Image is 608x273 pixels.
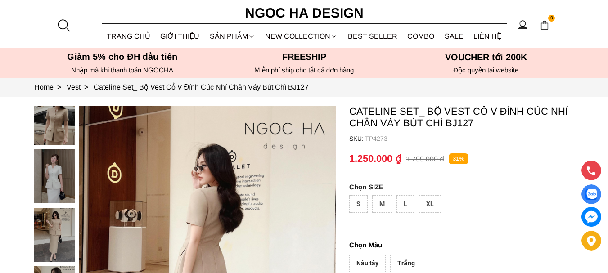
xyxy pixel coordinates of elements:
[34,83,67,91] a: Link to Home
[440,24,469,48] a: SALE
[396,195,414,213] div: L
[406,155,444,163] p: 1.799.000 ₫
[343,24,403,48] a: BEST SELLER
[34,91,75,145] img: Cateline Set_ Bộ Vest Cổ V Đính Cúc Nhí Chân Váy Bút Chì BJ127_mini_2
[581,207,601,227] a: messenger
[468,24,507,48] a: LIÊN HỆ
[402,24,440,48] a: Combo
[67,83,94,91] a: Link to Vest
[67,52,177,62] font: Giảm 5% cho ĐH đầu tiên
[260,24,343,48] a: NEW COLLECTION
[216,66,392,74] h6: MIễn phí ship cho tất cả đơn hàng
[548,15,555,22] span: 0
[398,52,574,63] h5: VOUCHER tới 200K
[540,20,549,30] img: img-CART-ICON-ksit0nf1
[349,255,386,272] div: Nâu tây
[349,240,574,251] p: Màu
[390,255,422,272] div: Trắng
[398,66,574,74] h6: Độc quyền tại website
[81,83,92,91] span: >
[449,153,468,165] p: 31%
[34,208,75,262] img: Cateline Set_ Bộ Vest Cổ V Đính Cúc Nhí Chân Váy Bút Chì BJ127_mini_4
[372,195,392,213] div: M
[282,52,326,62] font: Freeship
[349,106,574,129] p: Cateline Set_ Bộ Vest Cổ V Đính Cúc Nhí Chân Váy Bút Chì BJ127
[34,149,75,203] img: Cateline Set_ Bộ Vest Cổ V Đính Cúc Nhí Chân Váy Bút Chì BJ127_mini_3
[54,83,65,91] span: >
[94,83,309,91] a: Link to Cateline Set_ Bộ Vest Cổ V Đính Cúc Nhí Chân Váy Bút Chì BJ127
[349,135,365,142] h6: SKU:
[349,153,401,165] p: 1.250.000 ₫
[365,135,574,142] p: TP4273
[237,2,372,24] a: Ngoc Ha Design
[102,24,156,48] a: TRANG CHỦ
[585,189,597,200] img: Display image
[71,66,173,74] font: Nhập mã khi thanh toán NGOCHA
[581,184,601,204] a: Display image
[419,195,441,213] div: XL
[205,24,261,48] div: SẢN PHẨM
[155,24,205,48] a: GIỚI THIỆU
[349,183,574,191] p: SIZE
[349,195,368,213] div: S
